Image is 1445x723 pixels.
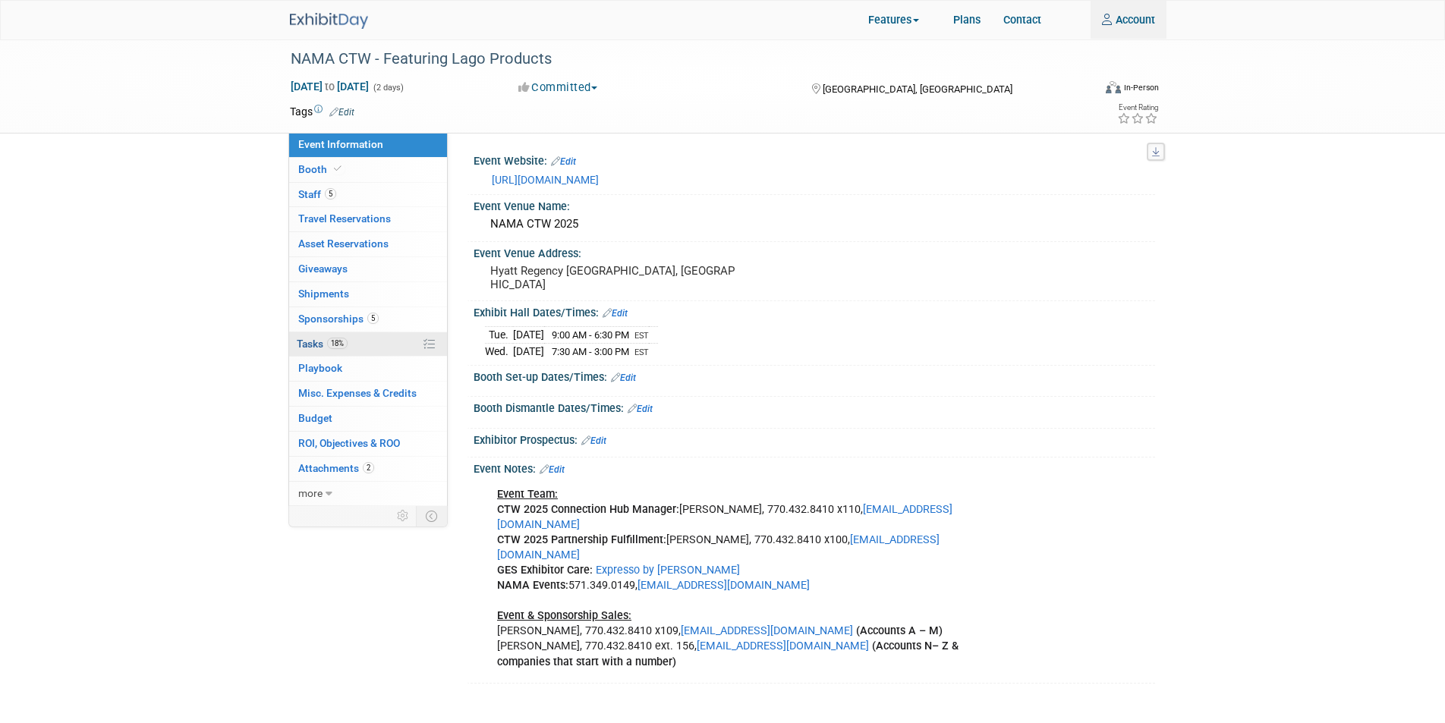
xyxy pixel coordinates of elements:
[334,165,342,173] i: Booth reservation complete
[581,435,606,446] a: Edit
[298,262,348,275] span: Giveaways
[289,407,447,431] a: Budget
[1117,104,1158,112] div: Event Rating
[298,288,349,300] span: Shipments
[513,344,544,360] td: [DATE]
[637,579,810,592] a: [EMAIL_ADDRESS][DOMAIN_NAME]
[497,503,952,531] a: [EMAIL_ADDRESS][DOMAIN_NAME]
[417,506,448,526] td: Toggle Event Tabs
[497,640,959,668] b: (Accounts N– Z & companies that start with a number)
[486,479,1018,677] div: [PERSON_NAME], 770.432.8410 x110, [PERSON_NAME], 770.432.8410 x100, ​571.349.0149, [PERSON_NAME],...
[298,237,389,250] span: Asset Reservations
[485,327,513,344] td: Tue.
[681,624,853,637] a: [EMAIL_ADDRESS][DOMAIN_NAME]
[289,183,447,207] a: Staff5
[1091,1,1166,39] a: Account
[289,158,447,182] a: Booth
[289,357,447,381] a: Playbook
[298,462,374,474] span: Attachments
[942,1,992,39] a: Plans
[611,373,636,383] a: Edit
[1033,79,1159,102] div: Event Format
[474,397,1155,417] div: Booth Dismantle Dates/Times:
[551,156,576,167] a: Edit
[289,232,447,256] a: Asset Reservations
[298,487,323,499] span: more
[540,464,565,475] a: Edit
[289,382,447,406] a: Misc. Expenses & Credits
[474,301,1155,321] div: Exhibit Hall Dates/Times:
[628,404,653,414] a: Edit
[552,346,629,357] span: 7:30 AM - 3:00 PM
[497,564,593,577] b: GES Exhibitor Care:
[289,332,447,357] a: Tasks18%
[634,331,649,341] span: EST
[634,347,649,357] span: EST
[297,338,348,350] span: Tasks
[390,506,417,526] td: Personalize Event Tab Strip
[298,412,332,424] span: Budget
[603,308,628,319] a: Edit
[485,344,513,360] td: Wed.
[856,624,943,637] b: (Accounts A – M)
[325,188,336,200] span: 5
[823,83,1012,95] span: [GEOGRAPHIC_DATA], [GEOGRAPHIC_DATA]
[290,80,370,93] span: [DATE] [DATE]
[285,46,1085,73] div: NAMA CTW - Featuring Lago Products
[327,338,348,349] span: 18%
[497,579,568,592] b: NAMA Events:
[298,437,400,449] span: ROI, Objectives & ROO
[474,457,1155,477] div: Event Notes:
[298,163,345,175] span: Booth
[474,195,1155,214] div: Event Venue Name:
[367,313,379,324] span: 5
[474,242,1155,261] div: Event Venue Address:
[513,327,544,344] td: [DATE]
[298,362,342,374] span: Playbook
[474,149,1155,169] div: Event Website:
[1106,81,1121,93] img: Format-Inperson.png
[596,564,740,577] a: Expresso by [PERSON_NAME]
[298,212,391,225] span: Travel Reservations
[992,1,1053,39] a: Contact
[289,432,447,456] a: ROI, Objectives & ROO
[289,257,447,281] a: Giveaways
[290,104,354,119] td: Tags
[485,212,1144,236] div: NAMA CTW 2025
[323,80,337,93] span: to
[289,457,447,481] a: Attachments2
[363,462,374,473] span: 2
[552,329,629,341] span: 9:00 AM - 6:30 PM
[857,2,942,39] a: Features
[474,429,1155,448] div: Exhibitor Prospectus:
[513,80,603,96] button: Committed
[298,313,379,325] span: Sponsorships
[298,138,383,150] span: Event Information
[497,533,666,546] b: CTW 2025 Partnership Fulfillment:
[1123,82,1159,93] div: In-Person
[497,609,631,622] u: Event & Sponsorship Sales:
[697,640,869,652] a: [EMAIL_ADDRESS][DOMAIN_NAME]
[289,282,447,306] a: Shipments
[298,188,336,200] span: Staff
[329,107,354,118] a: Edit
[290,13,368,29] img: ExhibitDay
[490,264,741,291] pre: Hyatt Regency [GEOGRAPHIC_DATA], [GEOGRAPHIC_DATA]
[372,83,404,93] span: (2 days)
[474,366,1155,385] div: Booth Set-up Dates/Times:
[289,207,447,231] a: Travel Reservations
[497,488,558,501] u: Event Team:
[289,307,447,332] a: Sponsorships5
[298,387,417,399] span: Misc. Expenses & Credits
[289,133,447,157] a: Event Information
[492,174,599,186] a: [URL][DOMAIN_NAME]
[497,503,679,516] b: CTW 2025 Connection Hub Manager:
[289,482,447,506] a: more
